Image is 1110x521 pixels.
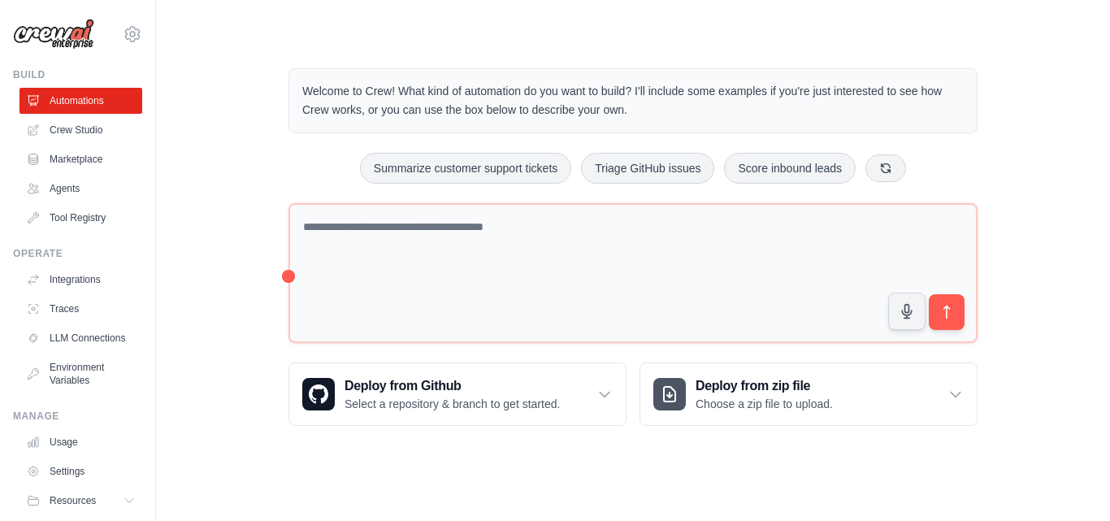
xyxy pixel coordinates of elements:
[20,146,142,172] a: Marketplace
[20,296,142,322] a: Traces
[345,396,560,412] p: Select a repository & branch to get started.
[20,267,142,293] a: Integrations
[20,458,142,484] a: Settings
[696,396,833,412] p: Choose a zip file to upload.
[13,19,94,50] img: Logo
[345,376,560,396] h3: Deploy from Github
[20,325,142,351] a: LLM Connections
[696,376,833,396] h3: Deploy from zip file
[724,153,856,184] button: Score inbound leads
[20,117,142,143] a: Crew Studio
[581,153,714,184] button: Triage GitHub issues
[13,247,142,260] div: Operate
[13,410,142,423] div: Manage
[20,176,142,202] a: Agents
[20,354,142,393] a: Environment Variables
[20,488,142,514] button: Resources
[302,82,964,119] p: Welcome to Crew! What kind of automation do you want to build? I'll include some examples if you'...
[13,68,142,81] div: Build
[360,153,571,184] button: Summarize customer support tickets
[20,205,142,231] a: Tool Registry
[50,494,96,507] span: Resources
[20,429,142,455] a: Usage
[20,88,142,114] a: Automations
